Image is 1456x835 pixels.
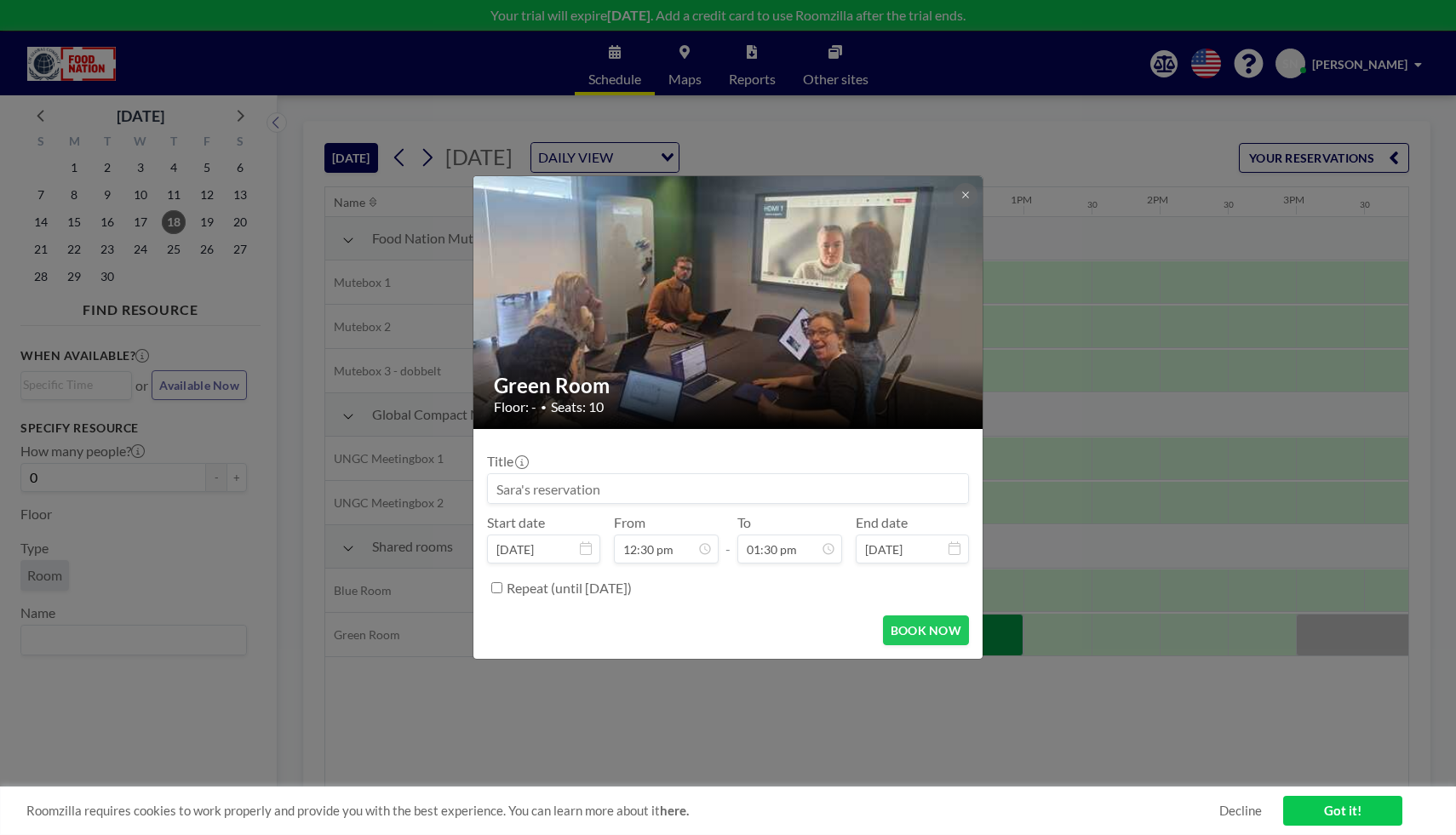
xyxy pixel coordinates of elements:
[883,615,969,645] button: BOOK NOW
[26,803,1219,819] span: Roomzilla requires cookies to work properly and provide you with the best experience. You can lea...
[507,580,632,597] label: Repeat (until [DATE])
[488,474,968,503] input: Sara's reservation
[660,803,689,818] a: here.
[1283,796,1402,826] a: Got it!
[473,111,984,494] img: 537.jpeg
[494,373,964,398] h2: Green Room
[614,514,645,531] label: From
[541,401,547,414] span: •
[856,514,908,531] label: End date
[487,514,545,531] label: Start date
[725,520,731,558] span: -
[551,398,604,415] span: Seats: 10
[1219,803,1262,819] a: Decline
[487,453,527,470] label: Title
[737,514,751,531] label: To
[494,398,536,415] span: Floor: -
